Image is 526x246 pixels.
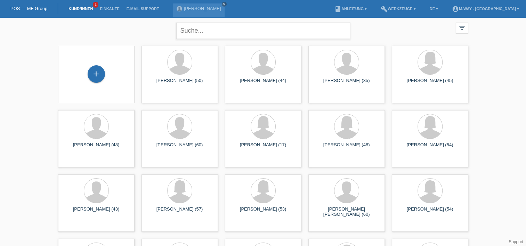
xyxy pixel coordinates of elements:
[397,142,463,153] div: [PERSON_NAME] (54)
[10,6,47,11] a: POS — MF Group
[222,2,226,6] i: close
[448,7,523,11] a: account_circlem-way - [GEOGRAPHIC_DATA] ▾
[334,6,341,13] i: book
[96,7,123,11] a: Einkäufe
[397,78,463,89] div: [PERSON_NAME] (45)
[64,206,129,218] div: [PERSON_NAME] (43)
[458,24,466,32] i: filter_list
[331,7,370,11] a: bookAnleitung ▾
[123,7,163,11] a: E-Mail Support
[147,78,212,89] div: [PERSON_NAME] (50)
[147,206,212,218] div: [PERSON_NAME] (57)
[64,142,129,153] div: [PERSON_NAME] (48)
[176,23,350,39] input: Suche...
[230,206,296,218] div: [PERSON_NAME] (53)
[377,7,419,11] a: buildWerkzeuge ▾
[397,206,463,218] div: [PERSON_NAME] (54)
[314,142,379,153] div: [PERSON_NAME] (48)
[314,206,379,218] div: [PERSON_NAME] [PERSON_NAME] (60)
[65,7,96,11] a: Kund*innen
[222,2,227,7] a: close
[230,78,296,89] div: [PERSON_NAME] (44)
[426,7,442,11] a: DE ▾
[452,6,459,13] i: account_circle
[93,2,98,8] span: 1
[381,6,388,13] i: build
[184,6,221,11] a: [PERSON_NAME]
[509,239,523,244] a: Support
[314,78,379,89] div: [PERSON_NAME] (35)
[88,68,105,80] div: Kund*in hinzufügen
[147,142,212,153] div: [PERSON_NAME] (60)
[230,142,296,153] div: [PERSON_NAME] (17)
